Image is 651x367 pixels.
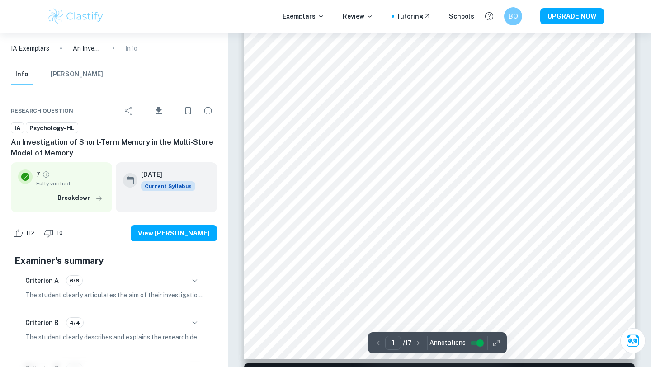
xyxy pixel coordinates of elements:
[47,7,104,25] img: Clastify logo
[403,338,412,348] p: / 17
[36,179,105,188] span: Fully verified
[42,170,50,179] a: Grade fully verified
[199,102,217,120] div: Report issue
[52,229,68,238] span: 10
[131,225,217,241] button: View [PERSON_NAME]
[141,181,195,191] div: This exemplar is based on the current syllabus. Feel free to refer to it for inspiration/ideas wh...
[42,226,68,240] div: Dislike
[343,11,373,21] p: Review
[36,169,40,179] p: 7
[11,65,33,85] button: Info
[11,107,73,115] span: Research question
[55,191,105,205] button: Breakdown
[481,9,497,24] button: Help and Feedback
[141,181,195,191] span: Current Syllabus
[14,254,213,268] h5: Examiner's summary
[66,277,82,285] span: 6/6
[25,290,203,300] p: The student clearly articulates the aim of their investigation, focusing on the effect of delay t...
[51,65,103,85] button: [PERSON_NAME]
[11,137,217,159] h6: An Investigation of Short-Term Memory in the Multi-Store Model of Memory
[140,99,177,122] div: Download
[26,122,78,134] a: Psychology-HL
[21,229,40,238] span: 112
[25,318,59,328] h6: Criterion B
[508,11,519,21] h6: BO
[179,102,197,120] div: Bookmark
[620,328,646,353] button: Ask Clai
[25,332,203,342] p: The student clearly describes and explains the research design, detailing the independent measure...
[429,338,466,348] span: Annotations
[141,169,188,179] h6: [DATE]
[73,43,102,53] p: An Investigation of Short-Term Memory in the Multi-Store Model of Memory
[26,124,78,133] span: Psychology-HL
[125,43,137,53] p: Info
[504,7,522,25] button: BO
[66,319,83,327] span: 4/4
[449,11,474,21] a: Schools
[540,8,604,24] button: UPGRADE NOW
[396,11,431,21] a: Tutoring
[11,122,24,134] a: IA
[11,43,49,53] a: IA Exemplars
[25,276,59,286] h6: Criterion A
[11,226,40,240] div: Like
[283,11,325,21] p: Exemplars
[120,102,138,120] div: Share
[11,124,24,133] span: IA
